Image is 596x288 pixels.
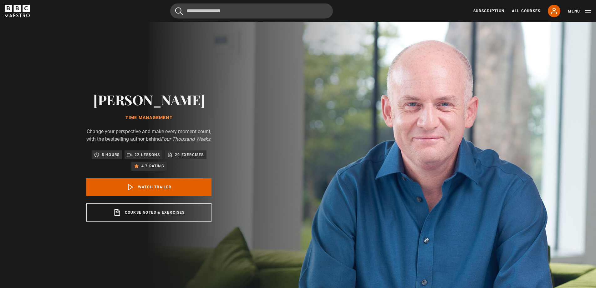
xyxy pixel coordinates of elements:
[161,136,210,142] i: Four Thousand Weeks
[86,178,211,196] a: Watch Trailer
[175,152,204,158] p: 20 exercises
[86,92,211,107] h2: [PERSON_NAME]
[5,5,30,17] svg: BBC Maestro
[170,3,333,18] input: Search
[175,7,183,15] button: Submit the search query
[512,8,540,14] a: All Courses
[135,152,160,158] p: 22 lessons
[102,152,120,158] p: 5 hours
[473,8,504,14] a: Subscription
[86,128,211,143] p: Change your perspective and make every moment count, with the bestselling author behind .
[86,115,211,120] h1: Time Management
[568,8,591,14] button: Toggle navigation
[141,163,164,169] p: 4.7 rating
[86,203,211,222] a: Course notes & exercises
